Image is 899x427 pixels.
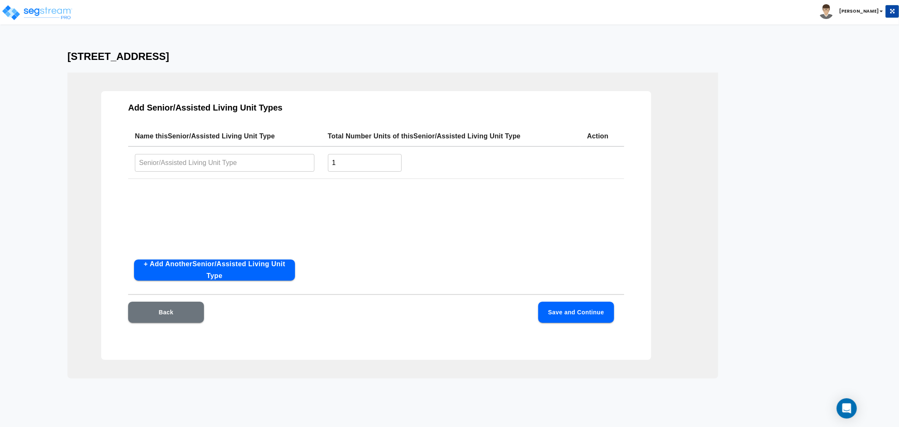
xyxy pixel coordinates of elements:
[580,126,624,146] th: Action
[128,103,624,113] h3: Add Senior/Assisted Living Unit Types
[538,302,614,323] button: Save and Continue
[1,4,73,21] img: logo_pro_r.png
[839,8,879,14] b: [PERSON_NAME]
[321,126,580,146] th: Total Number Units of this Senior/Assisted Living Unit Type
[128,126,321,146] th: Name this Senior/Assisted Living Unit Type
[128,302,204,323] button: Back
[134,259,295,281] button: + Add AnotherSenior/Assisted Living Unit Type
[819,4,834,19] img: avatar.png
[837,398,857,419] div: Open Intercom Messenger
[135,154,314,172] input: Senior/Assisted Living Unit Type
[67,51,832,62] h3: [STREET_ADDRESS]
